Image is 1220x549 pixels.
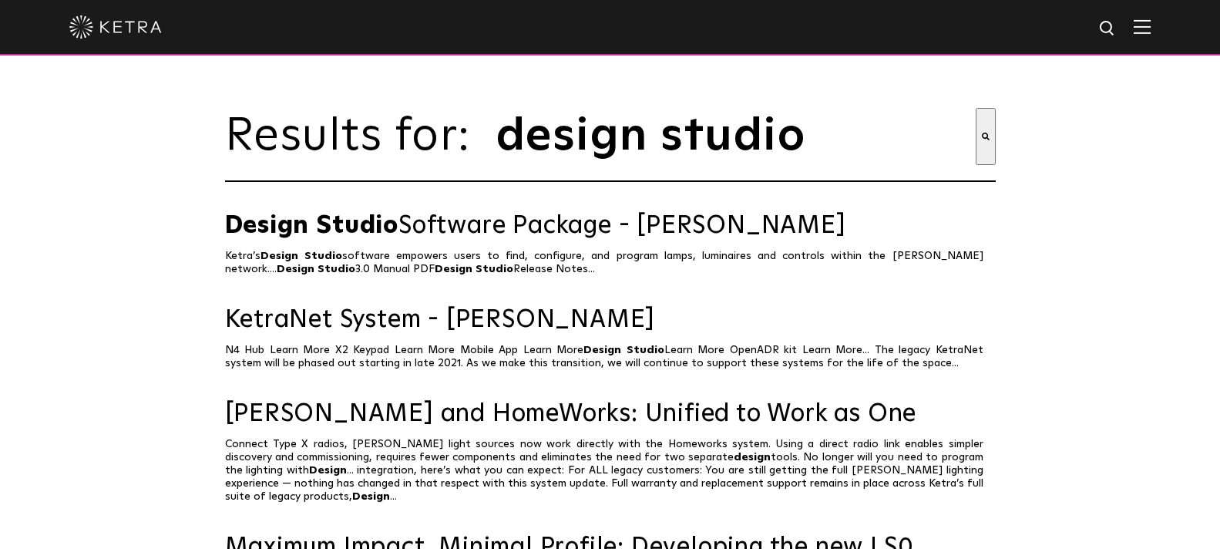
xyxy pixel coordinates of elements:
span: Studio [304,251,342,261]
img: Hamburger%20Nav.svg [1134,19,1151,34]
span: Design [583,345,621,355]
a: Design StudioSoftware Package - [PERSON_NAME] [225,213,996,240]
p: Ketra’s software empowers users to find, configure, and program lamps, luminaires and controls wi... [225,250,996,276]
span: Studio [476,264,513,274]
input: This is a search field with an auto-suggest feature attached. [495,108,976,165]
span: Studio [318,264,355,274]
span: Results for: [225,113,487,160]
p: Connect Type X radios, [PERSON_NAME] light sources now work directly with the Homeworks system. U... [225,438,996,504]
a: KetraNet System - [PERSON_NAME] [225,307,996,334]
a: [PERSON_NAME] and HomeWorks: Unified to Work as One [225,401,996,428]
span: Design [277,264,314,274]
span: Design [225,214,310,238]
img: ketra-logo-2019-white [69,15,162,39]
p: N4 Hub Learn More X2 Keypad Learn More Mobile App Learn More Learn More OpenADR kit Learn More...... [225,344,996,370]
span: design [734,452,771,463]
button: Search [976,108,996,165]
span: Design [435,264,472,274]
span: Studio [316,214,398,238]
span: Studio [627,345,664,355]
span: Design [260,251,298,261]
img: search icon [1098,19,1117,39]
span: Design [309,465,347,476]
span: Design [352,491,390,502]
